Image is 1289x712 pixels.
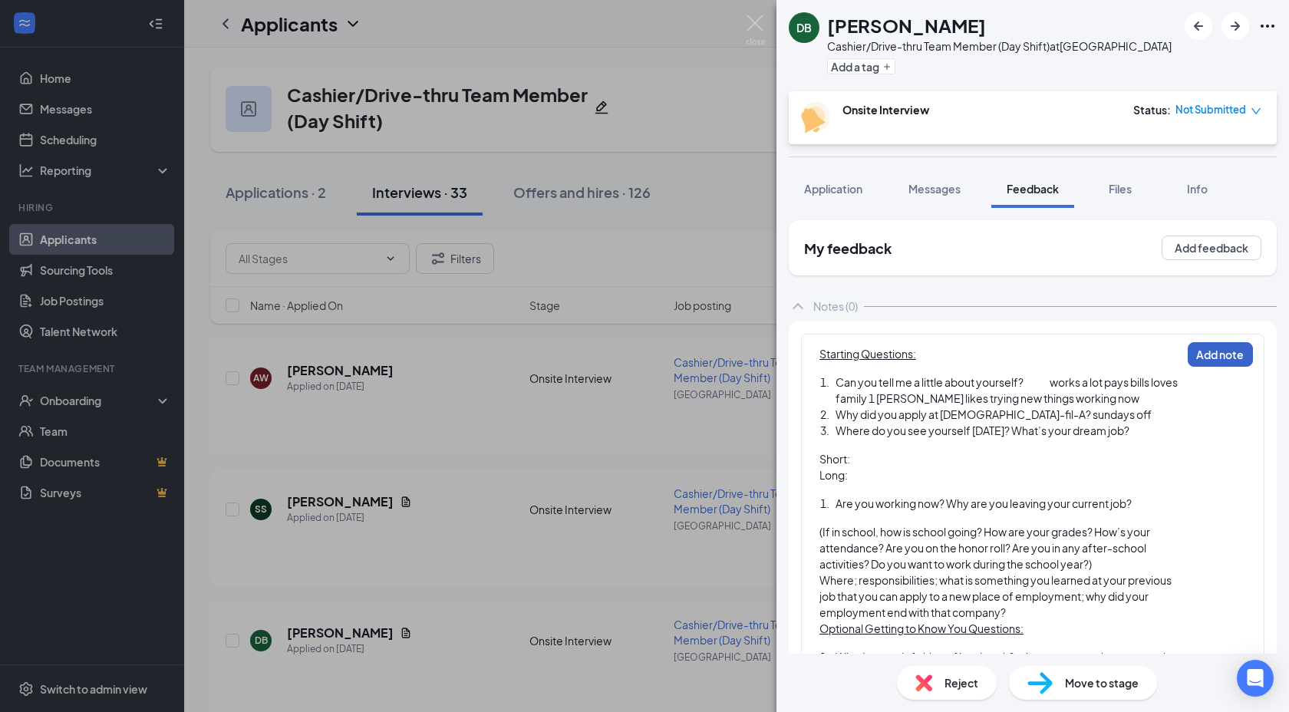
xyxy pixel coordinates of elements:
[1221,12,1249,40] button: ArrowRight
[819,347,916,361] span: Starting Questions:
[836,375,1179,405] span: Can you tell me a little about yourself? works a lot pays bills loves family 1 [PERSON_NAME] like...
[1007,182,1059,196] span: Feedback
[1188,342,1253,367] button: Add note
[944,674,978,691] span: Reject
[819,468,848,482] span: Long:
[908,182,961,196] span: Messages
[1065,674,1139,691] span: Move to stage
[819,452,850,466] span: Short:
[1185,12,1212,40] button: ArrowLeftNew
[842,103,929,117] b: Onsite Interview
[882,62,892,71] svg: Plus
[1258,17,1277,35] svg: Ellipses
[1187,182,1208,196] span: Info
[796,20,812,35] div: DB
[813,298,858,314] div: Notes (0)
[819,573,1173,619] span: Where; responsibilities; what is something you learned at your previous job that you can apply to...
[1226,17,1244,35] svg: ArrowRight
[827,12,986,38] h1: [PERSON_NAME]
[819,525,1152,571] span: (If in school, how is school going? How are your grades? How’s your attendance? Are you on the ho...
[827,38,1172,54] div: Cashier/Drive-thru Team Member (Day Shift) at [GEOGRAPHIC_DATA]
[836,424,1129,437] span: Where do you see yourself [DATE]? What’s your dream job?
[1175,102,1246,117] span: Not Submitted
[804,239,892,258] h2: My feedback
[789,297,807,315] svg: ChevronUp
[1109,182,1132,196] span: Files
[827,58,895,74] button: PlusAdd a tag
[804,182,862,196] span: Application
[819,621,1024,635] span: Optional Getting to Know You Questions:
[1237,660,1274,697] div: Open Intercom Messenger
[836,650,1180,680] span: What’s your definition of hard work? taks ways to much sweat moving with urgency
[1133,102,1171,117] div: Status :
[1162,236,1261,260] button: Add feedback
[1251,106,1261,117] span: down
[1189,17,1208,35] svg: ArrowLeftNew
[836,407,1152,421] span: Why did you apply at [DEMOGRAPHIC_DATA]-fil-A? sundays off
[836,496,1132,510] span: Are you working now? Why are you leaving your current job?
